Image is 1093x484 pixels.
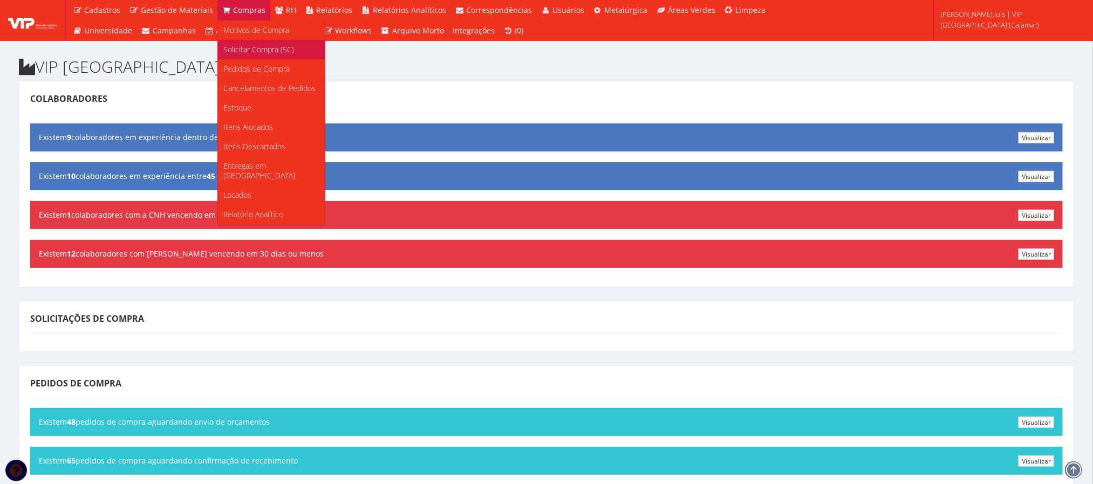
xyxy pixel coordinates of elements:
a: Workflows [319,20,377,41]
b: 9 [67,132,71,142]
span: Itens Alocados [223,122,273,132]
a: Entregas em [GEOGRAPHIC_DATA] [218,156,325,185]
b: 45 e 90 dias [207,171,250,181]
div: Existem pedidos de compra aguardando confirmação de recebimento [30,447,1063,475]
div: Existem colaboradores com [PERSON_NAME] vencendo em 30 dias ou menos [30,240,1063,268]
b: 10 [67,171,76,181]
span: Correspondências [467,5,532,15]
span: (0) [515,25,524,36]
b: 48 [67,417,76,427]
a: Visualizar [1019,248,1054,260]
span: RH [286,5,296,15]
span: Workflows [336,25,372,36]
span: Compras [234,5,266,15]
a: Visualizar [1019,210,1054,221]
span: Assistência Técnica [216,25,286,36]
span: Arquivo Morto [392,25,444,36]
a: Campanhas [137,20,201,41]
span: Usuários [552,5,584,15]
a: Cancelamentos de Pedidos [218,79,325,98]
span: Integrações [453,25,495,36]
span: Universidade [85,25,133,36]
a: Pedidos de Compra [218,59,325,79]
b: 1 [67,210,71,220]
span: Pedidos de Compra [223,64,290,74]
a: Estoque [218,98,325,117]
span: Áreas Verdes [668,5,715,15]
a: (0) [499,20,528,41]
h2: VIP [GEOGRAPHIC_DATA] (Cajamar) [19,58,1074,75]
div: Existem pedidos de compra aguardando envio de orçamentos [30,408,1063,436]
a: Visualizar [1019,171,1054,182]
span: Campanhas [153,25,196,36]
a: Solicitar Compra (SC) [218,40,325,59]
img: logo [8,12,57,29]
div: Existem colaboradores com a CNH vencendo em 15 dias ou menos [30,201,1063,229]
span: Metalúrgica [605,5,648,15]
span: [PERSON_NAME].luis | VIP [GEOGRAPHIC_DATA] (Cajamar) [941,9,1079,30]
b: 65 [67,455,76,466]
span: Colaboradores [30,93,107,105]
a: Visualizar [1019,417,1054,428]
span: Relatórios [317,5,353,15]
span: Locados [223,190,251,200]
a: Itens Alocados [218,117,325,137]
a: Universidade [69,20,137,41]
span: Relatório Analítico [223,209,283,219]
span: Estoque [223,102,251,113]
a: Itens Descartados [218,137,325,156]
b: 12 [67,248,76,259]
span: Entregas em [GEOGRAPHIC_DATA] [223,161,295,181]
a: Motivos de Compra [218,20,325,40]
a: Integrações [448,20,499,41]
span: Itens Descartados [223,141,285,151]
div: Existem colaboradores em experiência dentro de [30,123,1063,151]
span: Limpeza [736,5,766,15]
div: Existem colaboradores em experiência entre [30,162,1063,190]
span: Gestão de Materiais [141,5,213,15]
span: Motivos de Compra [223,25,289,35]
a: Visualizar [1019,132,1054,143]
a: Indicadores [218,224,325,244]
span: Cancelamentos de Pedidos [223,83,316,93]
span: Solicitar Compra (SC) [223,44,294,54]
a: Locados [218,185,325,205]
a: Relatório Analítico [218,205,325,224]
span: Cadastros [85,5,121,15]
a: Arquivo Morto [377,20,449,41]
a: Assistência Técnica [200,20,291,41]
span: Solicitações de Compra [30,313,144,324]
a: Visualizar [1019,455,1054,467]
span: Pedidos de Compra [30,377,121,389]
span: Relatórios Analíticos [373,5,446,15]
